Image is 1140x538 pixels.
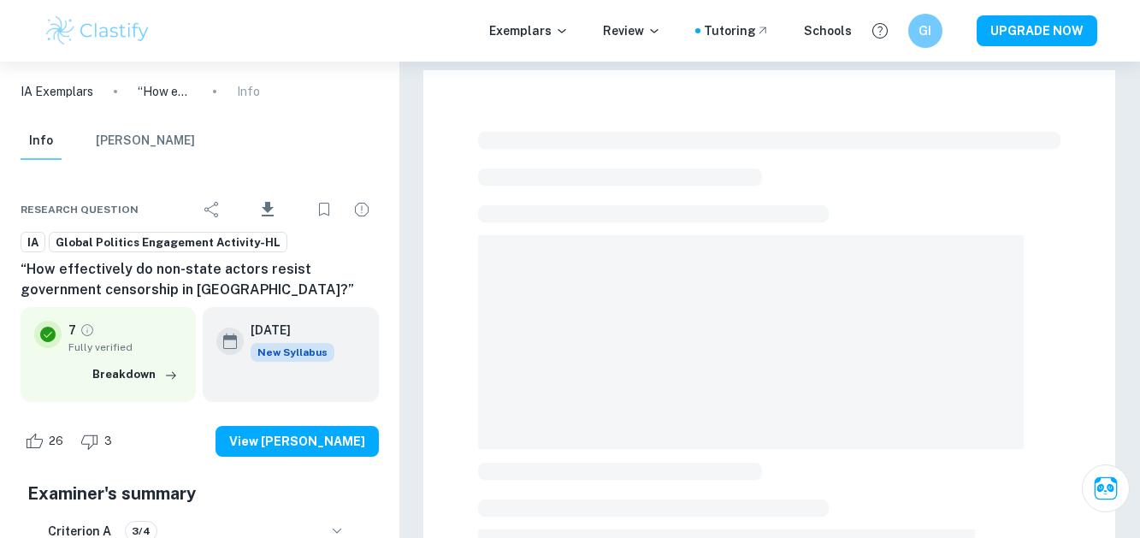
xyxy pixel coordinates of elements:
[138,82,192,101] p: “How effectively do non-state actors resist government censorship in [GEOGRAPHIC_DATA]?”
[804,21,852,40] a: Schools
[96,122,195,160] button: [PERSON_NAME]
[76,428,121,455] div: Dislike
[233,187,304,232] div: Download
[88,362,182,387] button: Breakdown
[489,21,569,40] p: Exemplars
[251,343,334,362] div: Starting from the May 2026 session, the Global Politics Engagement Activity requirements have cha...
[603,21,661,40] p: Review
[195,192,229,227] div: Share
[44,14,152,48] img: Clastify logo
[27,481,372,506] h5: Examiner's summary
[704,21,770,40] a: Tutoring
[50,234,286,251] span: Global Politics Engagement Activity-HL
[39,433,73,450] span: 26
[21,428,73,455] div: Like
[21,259,379,300] h6: “How effectively do non-state actors resist government censorship in [GEOGRAPHIC_DATA]?”
[80,322,95,338] a: Grade fully verified
[251,343,334,362] span: New Syllabus
[915,21,935,40] h6: GI
[68,321,76,340] p: 7
[307,192,341,227] div: Bookmark
[216,426,379,457] button: View [PERSON_NAME]
[251,321,321,340] h6: [DATE]
[49,232,287,253] a: Global Politics Engagement Activity-HL
[21,82,93,101] a: IA Exemplars
[1082,464,1130,512] button: Ask Clai
[95,433,121,450] span: 3
[21,234,44,251] span: IA
[345,192,379,227] div: Report issue
[68,340,182,355] span: Fully verified
[865,16,895,45] button: Help and Feedback
[908,14,942,48] button: GI
[977,15,1097,46] button: UPGRADE NOW
[21,202,139,217] span: Research question
[237,82,260,101] p: Info
[21,122,62,160] button: Info
[21,232,45,253] a: IA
